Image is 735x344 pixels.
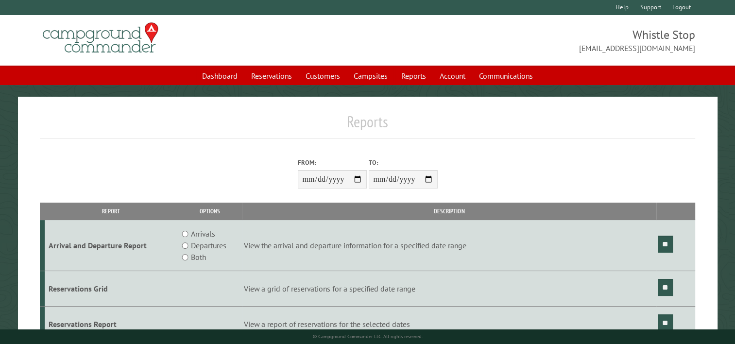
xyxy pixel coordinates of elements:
[191,228,215,240] label: Arrivals
[395,67,432,85] a: Reports
[368,27,696,54] span: Whistle Stop [EMAIL_ADDRESS][DOMAIN_NAME]
[40,112,695,139] h1: Reports
[313,333,423,340] small: © Campground Commander LLC. All rights reserved.
[45,220,178,271] td: Arrival and Departure Report
[434,67,471,85] a: Account
[245,67,298,85] a: Reservations
[45,271,178,307] td: Reservations Grid
[196,67,243,85] a: Dashboard
[298,158,367,167] label: From:
[300,67,346,85] a: Customers
[242,306,656,342] td: View a report of reservations for the selected dates
[191,240,226,251] label: Departures
[348,67,393,85] a: Campsites
[40,19,161,57] img: Campground Commander
[178,203,242,220] th: Options
[473,67,539,85] a: Communications
[191,251,206,263] label: Both
[45,203,178,220] th: Report
[45,306,178,342] td: Reservations Report
[369,158,438,167] label: To:
[242,220,656,271] td: View the arrival and departure information for a specified date range
[242,271,656,307] td: View a grid of reservations for a specified date range
[242,203,656,220] th: Description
